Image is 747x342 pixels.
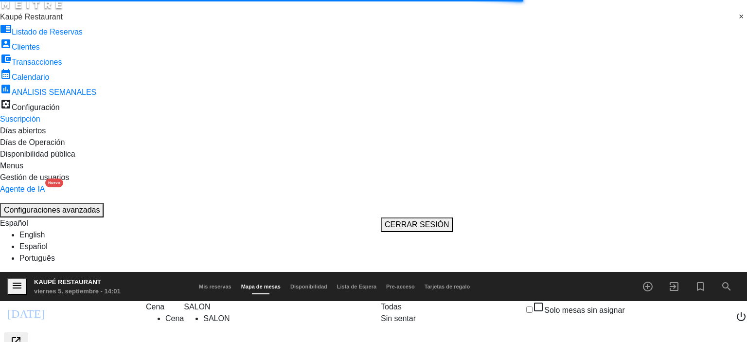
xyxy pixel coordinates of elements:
[739,11,747,23] span: Clear all
[381,313,416,324] div: Sin sentar
[285,284,332,289] span: Disponibilidad
[526,306,533,313] input: check_box_outline_blankSolo mesas sin asignar
[381,284,420,289] span: Pre-acceso
[146,303,164,311] span: Cena
[165,314,184,323] a: Cena
[19,254,55,262] a: Português
[694,281,706,292] i: turned_in_not
[234,311,246,323] span: pending_actions
[203,314,230,323] a: SALON
[668,281,680,292] i: exit_to_app
[184,303,210,311] span: SALON
[19,231,45,239] a: English
[19,242,48,251] a: Español
[236,284,285,289] span: Mapa de mesas
[642,281,654,292] i: add_circle_outline
[735,311,747,323] i: power_settings_new
[381,301,416,313] div: Todas
[11,280,23,291] i: menu
[45,179,63,187] div: Nuevo
[533,301,544,313] span: check_box_outline_blank
[132,306,143,318] i: arrow_drop_down
[721,281,732,292] i: search
[526,301,624,316] label: Solo mesas sin asignar
[34,277,121,287] div: Kaupé Restaurant
[332,284,381,289] span: Lista de Espera
[194,284,236,289] span: Mis reservas
[420,284,475,289] span: Tarjetas de regalo
[34,287,121,296] div: viernes 5. septiembre - 14:01
[7,278,27,295] button: menu
[381,217,453,232] button: CERRAR SESIÓN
